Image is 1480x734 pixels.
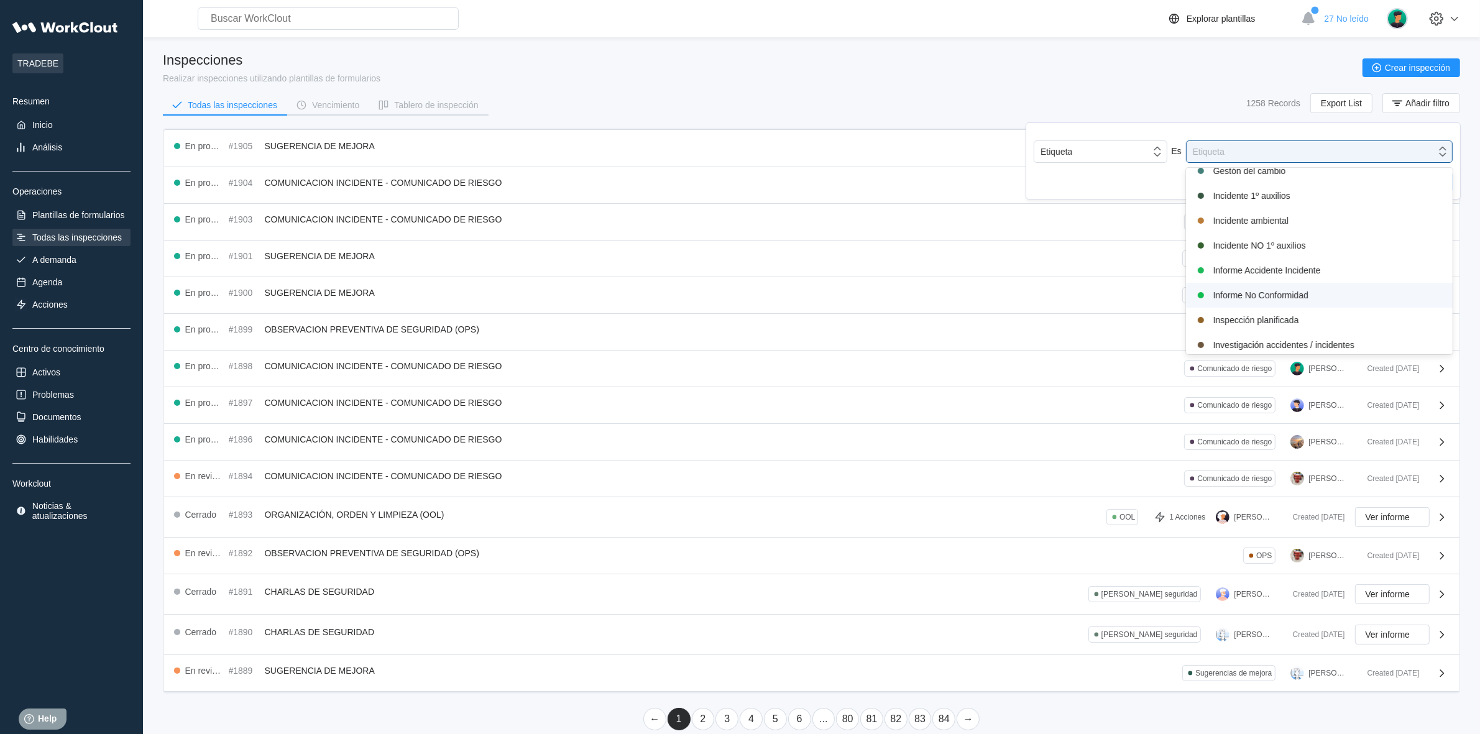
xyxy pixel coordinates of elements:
div: Comunicado de riesgo [1197,474,1272,483]
img: user-4.png [1216,510,1230,524]
span: SUGERENCIA DE MEJORA [265,288,375,298]
div: Es [1167,140,1186,162]
a: En progreso#1899OBSERVACION PREVENTIVA DE SEGURIDAD (OPS)OPS[PERSON_NAME]Created [DATE] [164,314,1459,351]
div: Agenda [32,277,62,287]
div: 1 Acciones [1169,513,1205,521]
div: 1258 Records [1246,98,1300,108]
a: En progreso#1896COMUNICACION INCIDENTE - COMUNICADO DE RIESGOComunicado de riesgo[PERSON_NAME]Cre... [164,424,1459,461]
button: Crear inspección [1363,58,1460,77]
div: Cerrado [185,510,217,520]
span: Añadir filtro [1405,99,1450,108]
div: En progreso [185,361,224,371]
div: Incidente 1º auxilios [1193,188,1445,203]
a: Page 2 [692,708,715,730]
div: [PERSON_NAME] [1234,513,1273,521]
span: OBSERVACION PREVENTIVA DE SEGURIDAD (OPS) [265,324,479,334]
a: En revisión#1892OBSERVACION PREVENTIVA DE SEGURIDAD (OPS)OPS[PERSON_NAME]Created [DATE] [164,538,1459,574]
div: En revisión [185,666,224,676]
div: Cerrado [185,587,217,597]
a: Page 4 [740,708,763,730]
div: #1905 [229,141,260,151]
div: A demanda [32,255,76,265]
span: SUGERENCIA DE MEJORA [265,251,375,261]
div: Problemas [32,390,74,400]
a: En progreso#1904COMUNICACION INCIDENTE - COMUNICADO DE RIESGOComunicado de riesgo[PERSON_NAME]Cre... [164,167,1459,204]
span: COMUNICACION INCIDENTE - COMUNICADO DE RIESGO [265,361,502,371]
a: Next page [957,708,980,730]
a: Page 83 [909,708,932,730]
a: ... [812,708,835,730]
button: Ver informe [1355,625,1430,645]
span: Crear inspección [1385,63,1450,72]
a: Page 5 [764,708,787,730]
div: En progreso [185,141,224,151]
img: 0f68b16a-55cd-4221-bebc-412466ceb291.jpg [1290,435,1304,449]
a: Explorar plantillas [1167,11,1295,26]
img: user-3.png [1216,587,1230,601]
div: Etiqueta [1041,147,1072,157]
a: Noticias & atualizaciones [12,498,131,523]
div: Comunicado de riesgo [1197,438,1272,446]
div: Created [DATE] [1358,438,1420,446]
a: En revisión#1889SUGERENCIA DE MEJORASugerencias de mejora[PERSON_NAME]Created [DATE] [164,655,1459,692]
div: Incidente NO 1º auxilios [1193,238,1445,253]
div: En revisión [185,471,224,481]
div: OOL [1119,513,1135,521]
a: Page 80 [836,708,859,730]
div: #1889 [229,666,260,676]
div: Explorar plantillas [1187,14,1256,24]
div: [PERSON_NAME] [1234,630,1273,639]
a: Page 1 is your current page [668,708,691,730]
div: Created [DATE] [1358,401,1420,410]
div: [PERSON_NAME] [1309,474,1348,483]
a: Plantillas de formularios [12,206,131,224]
span: COMUNICACION INCIDENTE - COMUNICADO DE RIESGO [265,434,502,444]
button: Tablero de inspección [369,96,488,114]
div: Informe No Conformidad [1193,288,1445,303]
a: En progreso#1898COMUNICACION INCIDENTE - COMUNICADO DE RIESGOComunicado de riesgo[PERSON_NAME] DE... [164,351,1459,387]
div: Created [DATE] [1283,590,1345,599]
a: Análisis [12,139,131,156]
div: #1891 [229,587,260,597]
div: #1900 [229,288,260,298]
div: Tablero de inspección [394,101,478,109]
a: Inicio [12,116,131,134]
div: OPS [1256,551,1272,560]
a: Previous page [643,708,666,730]
div: En progreso [185,398,224,408]
div: #1904 [229,178,260,188]
div: #1896 [229,434,260,444]
div: #1899 [229,324,260,334]
div: Análisis [32,142,62,152]
button: Export List [1310,93,1372,113]
a: Problemas [12,386,131,403]
img: user.png [1290,362,1304,375]
div: Created [DATE] [1358,669,1420,677]
span: Ver informe [1366,630,1410,639]
a: Activos [12,364,131,381]
span: OBSERVACION PREVENTIVA DE SEGURIDAD (OPS) [265,548,479,558]
div: #1903 [229,214,260,224]
div: [PERSON_NAME] [1309,551,1348,560]
a: Cerrado#1891CHARLAS DE SEGURIDAD[PERSON_NAME] seguridad[PERSON_NAME]Created [DATE]Ver informe [164,574,1459,615]
span: SUGERENCIA DE MEJORA [265,666,375,676]
div: Gestón del cambio [1193,163,1445,178]
div: En progreso [185,251,224,261]
span: ORGANIZACIÓN, ORDEN Y LIMPIEZA (OOL) [265,510,444,520]
a: Cerrado#1890CHARLAS DE SEGURIDAD[PERSON_NAME] seguridad[PERSON_NAME]Created [DATE]Ver informe [164,615,1459,655]
div: Activos [32,367,60,377]
div: Created [DATE] [1283,630,1345,639]
div: #1898 [229,361,260,371]
img: user-5.png [1290,398,1304,412]
span: TRADEBE [12,53,63,73]
button: Añadir filtro [1382,93,1460,113]
span: COMUNICACION INCIDENTE - COMUNICADO DE RIESGO [265,471,502,481]
div: [PERSON_NAME] seguridad [1101,630,1198,639]
span: COMUNICACION INCIDENTE - COMUNICADO DE RIESGO [265,398,502,408]
div: [PERSON_NAME] [1309,669,1348,677]
div: #1890 [229,627,260,637]
div: #1901 [229,251,260,261]
div: Resumen [12,96,131,106]
img: 1649784479546.jpg [1290,549,1304,562]
span: COMUNICACION INCIDENTE - COMUNICADO DE RIESGO [265,178,502,188]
